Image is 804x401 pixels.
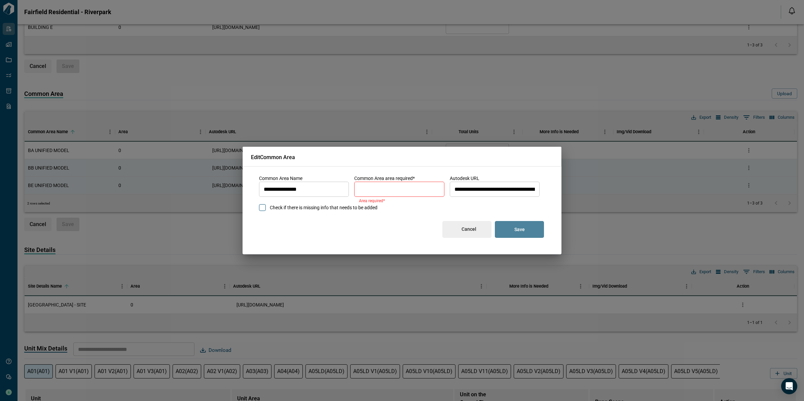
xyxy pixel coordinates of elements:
[514,226,525,232] p: Save
[354,176,415,181] span: Common Area area required*
[450,182,540,197] div: autodesk_url
[442,221,491,238] button: Cancel
[264,198,344,205] p: Common Area already exists
[243,147,561,167] h2: Edit Common Area
[259,176,302,181] span: Common Area Name
[354,182,444,197] div: area
[259,182,349,197] div: name
[495,221,544,238] button: Save
[270,204,377,211] span: Check if there is missing info that needs to be added
[781,378,797,394] div: Open Intercom Messenger
[450,176,479,181] span: Autodesk URL
[359,198,439,205] p: Area required*
[462,226,476,232] p: Cancel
